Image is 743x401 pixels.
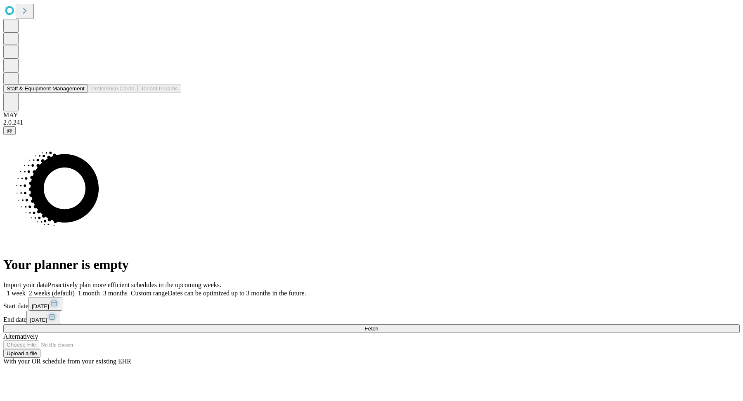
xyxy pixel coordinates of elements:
[3,111,740,119] div: MAY
[88,84,137,93] button: Preference Cards
[29,290,75,297] span: 2 weeks (default)
[32,303,49,309] span: [DATE]
[3,84,88,93] button: Staff & Equipment Management
[131,290,168,297] span: Custom range
[28,297,62,311] button: [DATE]
[3,358,131,365] span: With your OR schedule from your existing EHR
[3,333,38,340] span: Alternatively
[3,311,740,324] div: End date
[364,326,378,332] span: Fetch
[48,281,221,288] span: Proactively plan more efficient schedules in the upcoming weeks.
[30,317,47,323] span: [DATE]
[3,126,16,135] button: @
[3,349,40,358] button: Upload a file
[7,290,26,297] span: 1 week
[3,257,740,272] h1: Your planner is empty
[78,290,100,297] span: 1 month
[3,297,740,311] div: Start date
[26,311,60,324] button: [DATE]
[137,84,181,93] button: Tenant Params
[7,127,12,134] span: @
[103,290,128,297] span: 3 months
[3,281,48,288] span: Import your data
[3,324,740,333] button: Fetch
[168,290,306,297] span: Dates can be optimized up to 3 months in the future.
[3,119,740,126] div: 2.0.241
